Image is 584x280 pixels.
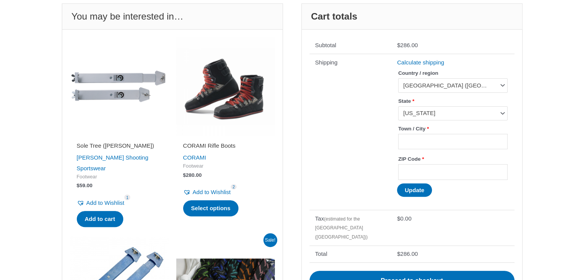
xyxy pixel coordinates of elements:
a: Select options for “CORAMI Rifle Boots” [183,200,239,216]
a: Add to Wishlist [183,187,231,198]
img: CORAMI Rifle Boots [176,37,275,136]
a: Add to cart: “Sole Tree (SAUER)” [77,211,123,227]
label: Town / City [398,124,507,134]
h2: Cart totals [302,4,522,30]
img: Sole Tree (SAUER) [70,37,169,136]
th: Subtotal [309,37,392,54]
span: 1 [124,194,131,200]
bdi: 286.00 [397,250,418,257]
small: (estimated for the [GEOGRAPHIC_DATA] ([GEOGRAPHIC_DATA])) [315,216,368,240]
a: CORAMI Rifle Boots [183,142,268,152]
a: Calculate shipping [397,59,444,66]
span: Sale! [263,233,277,247]
label: Country / region [398,68,507,78]
th: Tax [309,210,392,245]
bdi: 0.00 [397,215,412,222]
bdi: 59.00 [77,183,93,188]
h2: You may be interested in… [62,4,283,30]
span: Footwear [183,163,268,170]
h2: Sole Tree ([PERSON_NAME]) [77,142,162,150]
span: United States (US) [398,78,507,92]
a: Add to Wishlist [77,198,124,208]
span: $ [397,42,400,48]
bdi: 280.00 [183,172,202,178]
th: Total [309,245,392,263]
span: 2 [231,184,237,190]
span: Add to Wishlist [193,189,231,195]
th: Shipping [309,54,392,210]
a: [PERSON_NAME] Shooting Sportswear [77,154,149,171]
span: Add to Wishlist [86,199,124,206]
a: Sole Tree ([PERSON_NAME]) [77,142,162,152]
button: Update [397,183,432,197]
span: Footwear [77,174,162,180]
h2: CORAMI Rifle Boots [183,142,268,150]
label: State [398,96,507,106]
span: $ [397,250,400,257]
label: ZIP Code [398,154,507,164]
a: CORAMI [183,154,206,161]
span: Texas [398,106,507,120]
span: United States (US) [403,82,495,89]
span: $ [77,183,80,188]
bdi: 286.00 [397,42,418,48]
span: $ [397,215,400,222]
span: Texas [403,109,495,117]
span: $ [183,172,186,178]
